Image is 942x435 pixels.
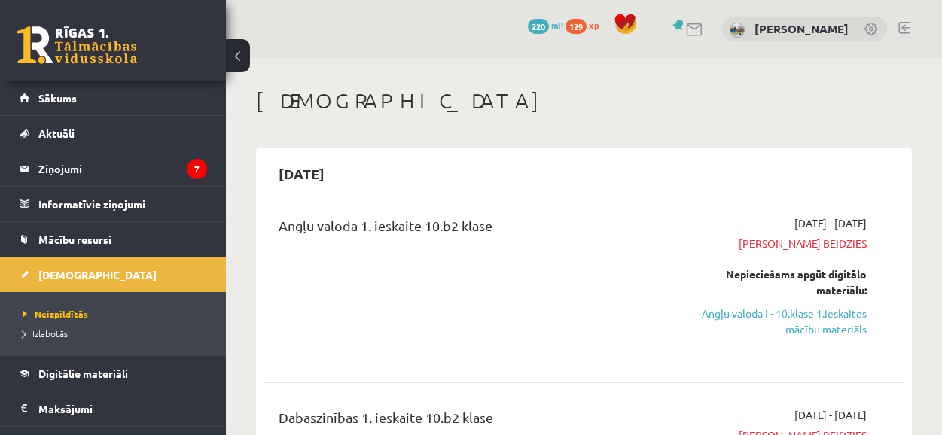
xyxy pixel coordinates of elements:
a: [PERSON_NAME] [755,21,849,36]
legend: Informatīvie ziņojumi [38,187,207,221]
a: Maksājumi [20,391,207,426]
a: Neizpildītās [23,307,211,321]
span: Mācību resursi [38,233,111,246]
a: Ziņojumi7 [20,151,207,186]
a: Angļu valoda I - 10.klase 1.ieskaites mācību materiāls [686,306,867,337]
span: 129 [566,19,587,34]
div: Dabaszinības 1. ieskaite 10.b2 klase [279,407,663,435]
a: [DEMOGRAPHIC_DATA] [20,257,207,292]
h2: [DATE] [264,156,340,191]
span: 220 [528,19,549,34]
a: Digitālie materiāli [20,356,207,391]
a: Izlabotās [23,327,211,340]
a: Mācību resursi [20,222,207,257]
span: Aktuāli [38,126,75,140]
span: [PERSON_NAME] beidzies [686,236,867,251]
span: xp [589,19,599,31]
span: [DATE] - [DATE] [794,407,867,423]
a: Informatīvie ziņojumi [20,187,207,221]
span: Izlabotās [23,327,68,339]
a: Sākums [20,81,207,115]
h1: [DEMOGRAPHIC_DATA] [256,88,912,114]
div: Angļu valoda 1. ieskaite 10.b2 klase [279,215,663,243]
span: mP [551,19,563,31]
span: [DEMOGRAPHIC_DATA] [38,268,157,281]
span: Digitālie materiāli [38,367,128,380]
div: Nepieciešams apgūt digitālo materiālu: [686,266,867,298]
a: 220 mP [528,19,563,31]
i: 7 [187,159,207,179]
span: Sākums [38,91,77,105]
legend: Maksājumi [38,391,207,426]
a: Rīgas 1. Tālmācības vidusskola [17,26,137,64]
legend: Ziņojumi [38,151,207,186]
a: 129 xp [566,19,606,31]
span: [DATE] - [DATE] [794,215,867,231]
span: Neizpildītās [23,308,88,320]
a: Aktuāli [20,116,207,151]
img: Anna Timofejeva [730,23,745,38]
